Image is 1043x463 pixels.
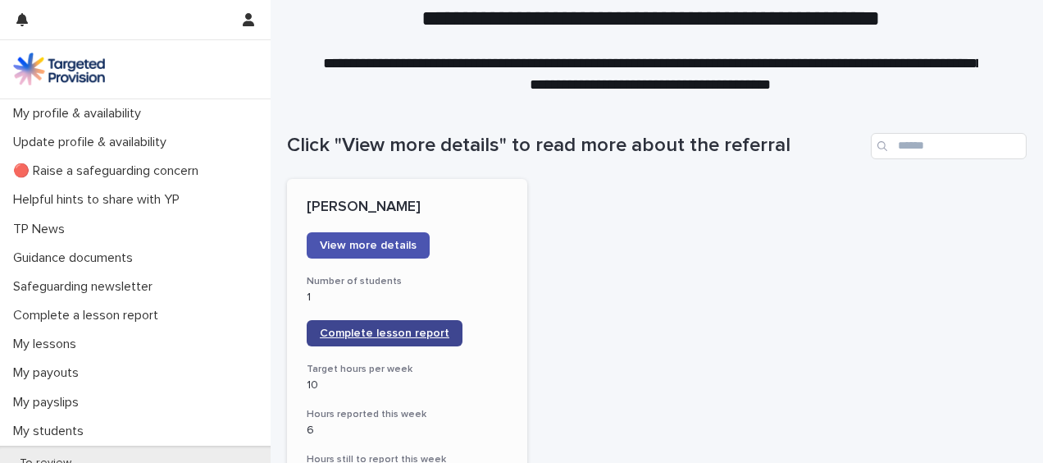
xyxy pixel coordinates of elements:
[7,308,171,323] p: Complete a lesson report
[7,192,193,208] p: Helpful hints to share with YP
[7,250,146,266] p: Guidance documents
[7,365,92,381] p: My payouts
[7,135,180,150] p: Update profile & availability
[7,106,154,121] p: My profile & availability
[7,279,166,295] p: Safeguarding newsletter
[7,222,78,237] p: TP News
[307,363,508,376] h3: Target hours per week
[320,240,417,251] span: View more details
[307,424,508,438] p: 6
[7,424,97,439] p: My students
[7,337,89,352] p: My lessons
[287,134,864,158] h1: Click "View more details" to read more about the referral
[307,275,508,288] h3: Number of students
[307,199,508,217] p: [PERSON_NAME]
[307,232,430,259] a: View more details
[13,53,105,85] img: M5nRWzHhSzIhMunXDL62
[871,133,1027,159] input: Search
[307,291,508,305] p: 1
[7,163,212,179] p: 🔴 Raise a safeguarding concern
[307,320,462,346] a: Complete lesson report
[320,328,449,339] span: Complete lesson report
[7,395,92,410] p: My payslips
[307,378,508,392] p: 10
[307,408,508,421] h3: Hours reported this week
